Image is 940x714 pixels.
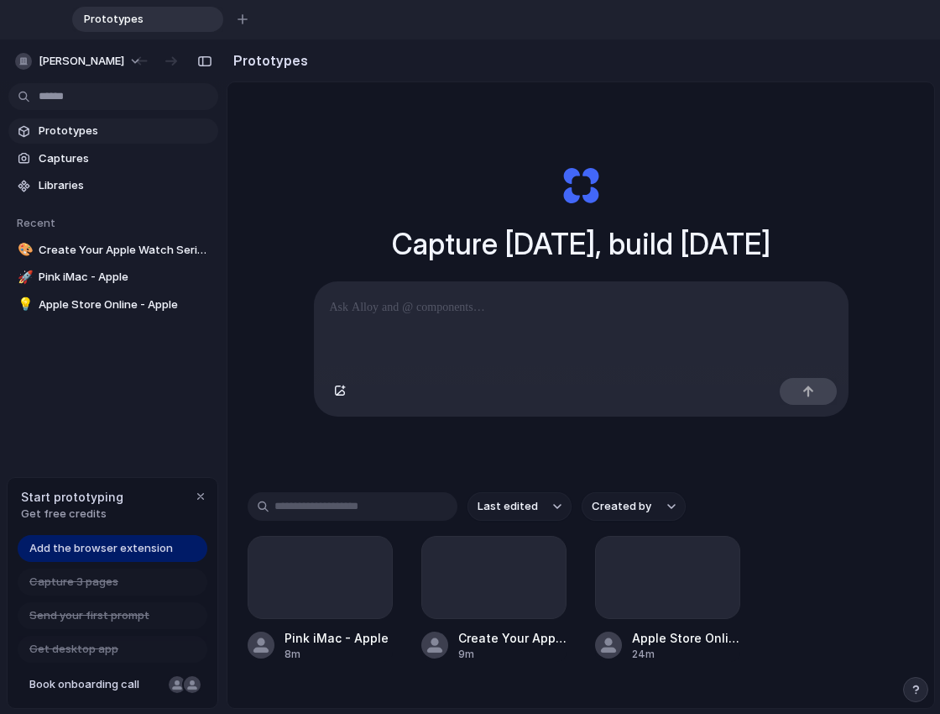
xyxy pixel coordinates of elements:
[21,488,123,506] span: Start prototyping
[248,536,393,662] a: Pink iMac - Apple8m
[18,535,207,562] a: Add the browser extension
[182,675,202,695] div: Christian Iacullo
[592,498,651,515] span: Created by
[8,292,218,318] a: 💡Apple Store Online - Apple
[8,238,218,263] a: 🎨Create Your Apple Watch Series 10 Style - Apple
[77,11,196,28] span: Prototypes
[15,269,32,286] button: 🚀
[15,242,32,259] button: 🎨
[8,173,218,198] a: Libraries
[29,676,162,693] span: Book onboarding call
[21,506,123,522] span: Get free credits
[8,48,150,75] button: [PERSON_NAME]
[8,118,218,144] a: Prototypes
[227,50,308,71] h2: Prototypes
[18,671,207,698] a: Book onboarding call
[467,492,572,521] button: Last edited
[39,242,211,259] span: Create Your Apple Watch Series 10 Style - Apple
[39,177,211,194] span: Libraries
[632,647,740,662] div: 24m
[478,498,538,515] span: Last edited
[39,53,124,70] span: [PERSON_NAME]
[72,7,223,32] div: Prototypes
[18,268,29,287] div: 🚀
[39,123,211,139] span: Prototypes
[29,607,149,624] span: Send your first prompt
[29,641,118,658] span: Get desktop app
[167,675,187,695] div: Nicole Kubica
[29,540,173,557] span: Add the browser extension
[17,216,55,229] span: Recent
[39,269,211,286] span: Pink iMac - Apple
[595,536,740,662] a: Apple Store Online - Apple24m
[15,297,32,313] button: 💡
[632,629,740,647] div: Apple Store Online - Apple
[18,295,29,314] div: 💡
[8,146,218,171] a: Captures
[582,492,686,521] button: Created by
[421,536,567,662] a: Create Your Apple Watch Series 10 Style - Apple9m
[8,265,218,290] a: 🚀Pink iMac - Apple
[285,647,389,662] div: 8m
[458,629,567,647] div: Create Your Apple Watch Series 10 Style - Apple
[18,240,29,260] div: 🎨
[29,574,118,591] span: Capture 3 pages
[285,629,389,647] div: Pink iMac - Apple
[458,647,567,662] div: 9m
[39,150,211,167] span: Captures
[39,297,211,313] span: Apple Store Online - Apple
[392,222,770,266] h1: Capture [DATE], build [DATE]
